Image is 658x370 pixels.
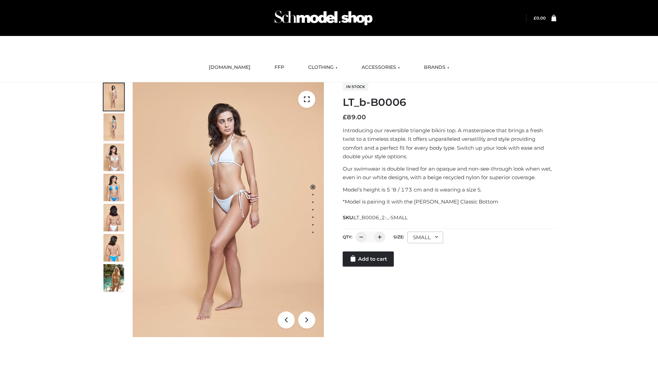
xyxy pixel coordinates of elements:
bdi: 0.00 [534,15,546,21]
img: ArielClassicBikiniTop_CloudNine_AzureSky_OW114ECO_4-scaled.jpg [103,174,124,201]
img: ArielClassicBikiniTop_CloudNine_AzureSky_OW114ECO_7-scaled.jpg [103,204,124,231]
h1: LT_b-B0006 [343,96,556,109]
p: *Model is pairing it with the [PERSON_NAME] Classic Bottom [343,197,556,206]
span: £ [343,113,347,121]
a: BRANDS [419,60,454,75]
img: ArielClassicBikiniTop_CloudNine_AzureSky_OW114ECO_8-scaled.jpg [103,234,124,261]
img: ArielClassicBikiniTop_CloudNine_AzureSky_OW114ECO_1-scaled.jpg [103,83,124,111]
span: £ [534,15,536,21]
p: Model’s height is 5 ‘8 / 173 cm and is wearing a size S. [343,185,556,194]
a: ACCESSORIES [356,60,405,75]
img: ArielClassicBikiniTop_CloudNine_AzureSky_OW114ECO_2-scaled.jpg [103,113,124,141]
img: Arieltop_CloudNine_AzureSky2.jpg [103,264,124,292]
a: FFP [269,60,289,75]
a: £0.00 [534,15,546,21]
div: SMALL [407,232,443,243]
span: SKU: [343,213,408,222]
a: Add to cart [343,251,394,267]
span: In stock [343,83,368,91]
label: Size: [393,234,404,239]
p: Introducing our reversible triangle bikini top. A masterpiece that brings a fresh twist to a time... [343,126,556,161]
img: Schmodel Admin 964 [272,4,375,32]
img: ArielClassicBikiniTop_CloudNine_AzureSky_OW114ECO_3-scaled.jpg [103,144,124,171]
a: CLOTHING [303,60,343,75]
span: LT_B0006_2-_-SMALL [354,214,407,221]
p: Our swimwear is double lined for an opaque and non-see-through look when wet, even in our white d... [343,164,556,182]
label: QTY: [343,234,352,239]
img: ArielClassicBikiniTop_CloudNine_AzureSky_OW114ECO_1 [133,82,324,337]
a: [DOMAIN_NAME] [204,60,256,75]
bdi: 89.00 [343,113,366,121]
